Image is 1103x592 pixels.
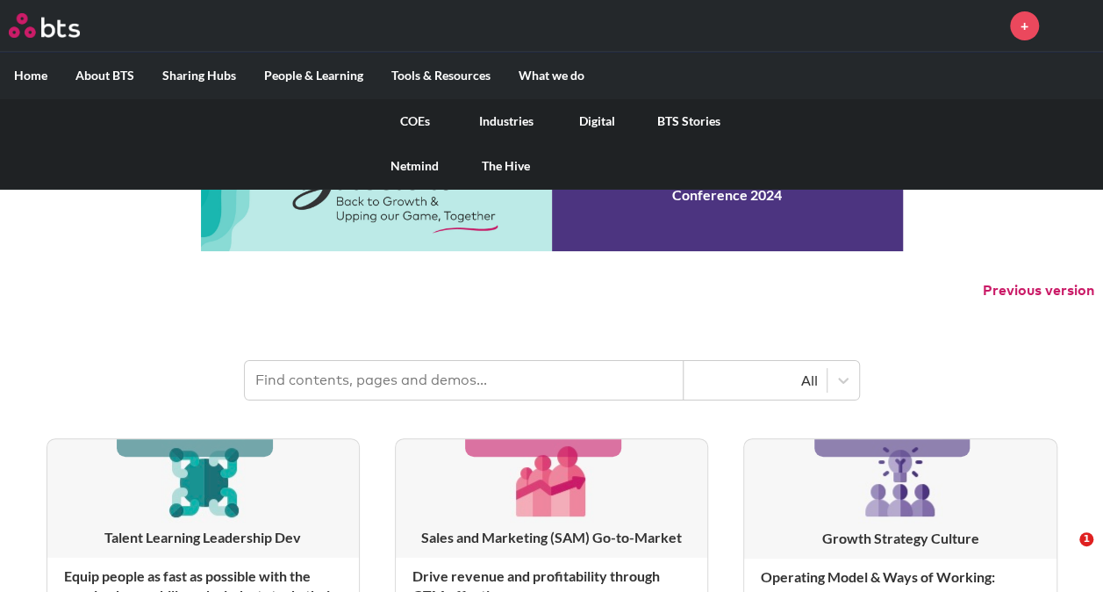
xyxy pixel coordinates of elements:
[1079,532,1093,546] span: 1
[396,528,707,547] h3: Sales and Marketing (SAM) Go-to-Market
[1052,4,1094,47] a: Profile
[858,439,942,523] img: [object Object]
[1010,11,1039,40] a: +
[47,528,359,547] h3: Talent Learning Leadership Dev
[692,371,818,390] div: All
[983,281,1094,300] button: Previous version
[161,439,245,523] img: [object Object]
[9,13,112,38] a: Go home
[9,13,80,38] img: BTS Logo
[377,53,505,98] label: Tools & Resources
[505,53,598,98] label: What we do
[250,53,377,98] label: People & Learning
[510,439,593,523] img: [object Object]
[744,529,1056,548] h3: Growth Strategy Culture
[148,53,250,98] label: Sharing Hubs
[61,53,148,98] label: About BTS
[1052,4,1094,47] img: Claudette Carney
[245,361,684,400] input: Find contents, pages and demos...
[1043,532,1085,574] iframe: Intercom live chat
